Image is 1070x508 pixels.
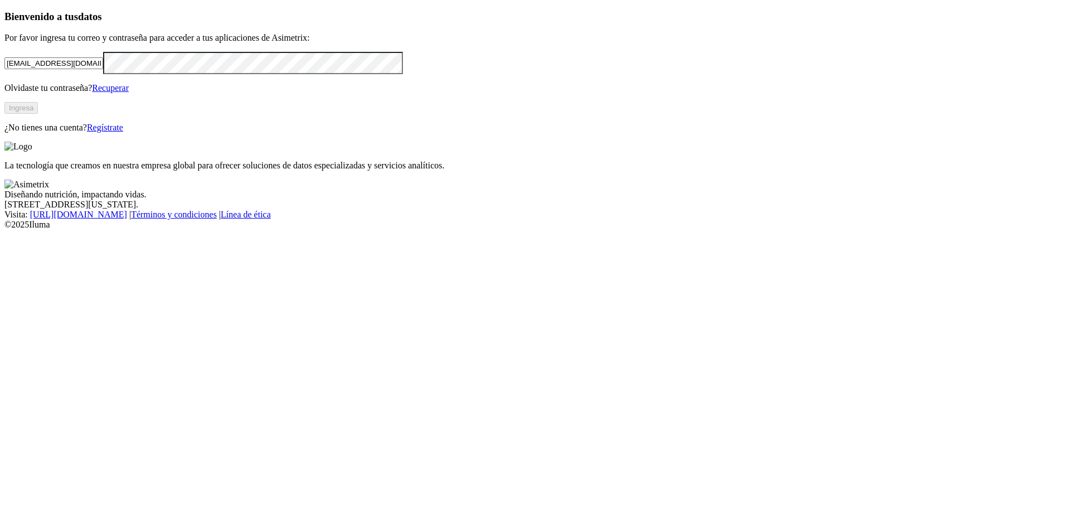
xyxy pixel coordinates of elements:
a: Regístrate [87,123,123,132]
div: [STREET_ADDRESS][US_STATE]. [4,200,1066,210]
a: Términos y condiciones [131,210,217,219]
h3: Bienvenido a tus [4,11,1066,23]
a: Recuperar [92,83,129,93]
a: Línea de ética [221,210,271,219]
p: Olvidaste tu contraseña? [4,83,1066,93]
a: [URL][DOMAIN_NAME] [30,210,127,219]
div: Visita : | | [4,210,1066,220]
span: datos [78,11,102,22]
img: Asimetrix [4,180,49,190]
input: Tu correo [4,57,103,69]
div: Diseñando nutrición, impactando vidas. [4,190,1066,200]
img: Logo [4,142,32,152]
p: Por favor ingresa tu correo y contraseña para acceder a tus aplicaciones de Asimetrix: [4,33,1066,43]
p: La tecnología que creamos en nuestra empresa global para ofrecer soluciones de datos especializad... [4,161,1066,171]
div: © 2025 Iluma [4,220,1066,230]
button: Ingresa [4,102,38,114]
p: ¿No tienes una cuenta? [4,123,1066,133]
